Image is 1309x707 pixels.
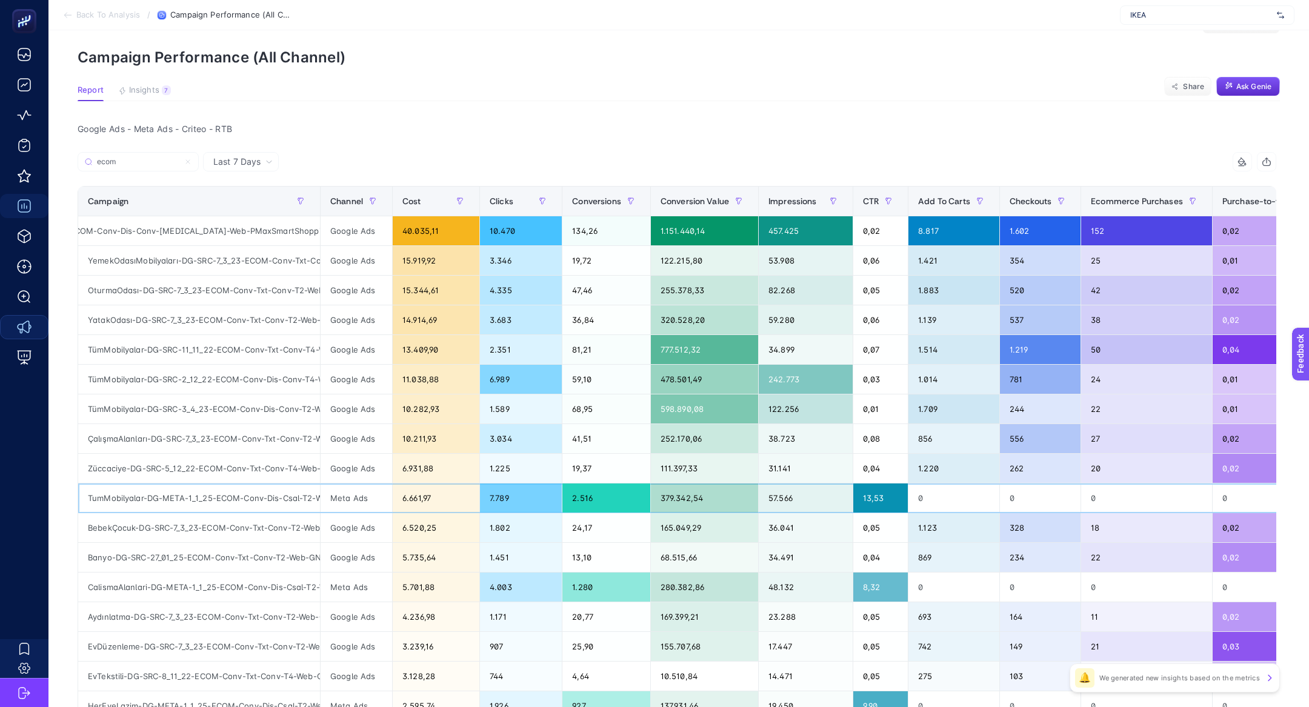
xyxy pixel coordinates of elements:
[321,513,392,542] div: Google Ads
[393,454,479,483] div: 6.931,88
[321,483,392,513] div: Meta Ads
[651,662,758,691] div: 10.510,84
[480,543,562,572] div: 1.451
[480,276,562,305] div: 4.335
[1183,82,1204,91] span: Share
[321,543,392,572] div: Google Ads
[1099,673,1260,683] p: We generated new insights based on the metrics
[853,424,908,453] div: 0,08
[1164,77,1211,96] button: Share
[853,454,908,483] div: 0,04
[78,513,320,542] div: BebekÇocuk-DG-SRC-7_3_23-ECOM-Conv-Txt-Conv-T2-Web-GNRCÇocuk
[321,424,392,453] div: Google Ads
[908,602,999,631] div: 693
[1000,365,1081,394] div: 781
[321,365,392,394] div: Google Ads
[321,276,392,305] div: Google Ads
[1081,365,1212,394] div: 24
[562,365,650,394] div: 59,10
[759,513,853,542] div: 36.041
[480,335,562,364] div: 2.351
[853,662,908,691] div: 0,05
[1081,543,1212,572] div: 22
[1081,513,1212,542] div: 18
[768,196,817,206] span: Impressions
[1081,394,1212,423] div: 22
[78,632,320,661] div: EvDüzenleme-DG-SRC-7_3_23-ECOM-Conv-Txt-Conv-T2-Web-GNRCEvDüzenleme
[129,85,159,95] span: Insights
[562,602,650,631] div: 20,77
[393,394,479,423] div: 10.282,93
[651,573,758,602] div: 280.382,86
[78,216,320,245] div: TümMobilyalar-DG-SRC-26_7_22-ECOM-Conv-Dis-Conv-[MEDICAL_DATA]-Web-PMaxSmartShoppingNewFeed
[651,305,758,334] div: 320.528,20
[393,543,479,572] div: 5.735,64
[562,573,650,602] div: 1.280
[908,573,999,602] div: 0
[78,602,320,631] div: Aydınlatma-DG-SRC-7_3_23-ECOM-Conv-Txt-Conv-T2-Web-GNRCAydınlatma
[393,365,479,394] div: 11.038,88
[1000,543,1081,572] div: 234
[562,513,650,542] div: 24,17
[853,483,908,513] div: 13,53
[562,276,650,305] div: 47,46
[321,632,392,661] div: Google Ads
[908,424,999,453] div: 856
[88,196,128,206] span: Campaign
[562,394,650,423] div: 68,95
[759,602,853,631] div: 23.288
[1081,454,1212,483] div: 20
[1000,305,1081,334] div: 537
[480,632,562,661] div: 907
[1081,216,1212,245] div: 152
[908,454,999,483] div: 1.220
[562,424,650,453] div: 41,51
[562,246,650,275] div: 19,72
[1000,602,1081,631] div: 164
[321,216,392,245] div: Google Ads
[321,602,392,631] div: Google Ads
[480,216,562,245] div: 10.470
[1000,662,1081,691] div: 103
[651,335,758,364] div: 777.512,32
[78,454,320,483] div: Züccaciye-DG-SRC-5_12_22-ECOM-Conv-Txt-Conv-T4-Web-GNRCZüccaciyeDSA
[480,394,562,423] div: 1.589
[321,335,392,364] div: Google Ads
[651,454,758,483] div: 111.397,33
[661,196,729,206] span: Conversion Value
[1075,668,1094,688] div: 🔔
[213,156,261,168] span: Last 7 Days
[1000,276,1081,305] div: 520
[651,424,758,453] div: 252.170,06
[321,454,392,483] div: Google Ads
[853,602,908,631] div: 0,05
[1081,335,1212,364] div: 50
[490,196,513,206] span: Clicks
[908,394,999,423] div: 1.709
[68,121,1286,138] div: Google Ads - Meta Ads - Criteo - RTB
[1081,662,1212,691] div: 5
[908,335,999,364] div: 1.514
[853,513,908,542] div: 0,05
[78,335,320,364] div: TümMobilyalar-DG-SRC-11_11_22-ECOM-Conv-Txt-Conv-T4-Web-GnrcRDSA
[1000,483,1081,513] div: 0
[1010,196,1051,206] span: Checkouts
[480,662,562,691] div: 744
[908,276,999,305] div: 1.883
[393,483,479,513] div: 6.661,97
[908,246,999,275] div: 1.421
[393,513,479,542] div: 6.520,25
[1081,246,1212,275] div: 25
[1130,10,1272,20] span: IKEA
[480,573,562,602] div: 4.003
[76,10,140,20] span: Back To Analysis
[908,662,999,691] div: 275
[562,305,650,334] div: 36,84
[78,543,320,572] div: Banyo-DG-SRC-27_01_25-ECOM-Conv-Txt-Conv-T2-Web-GNRCBanyo
[1081,632,1212,661] div: 21
[908,483,999,513] div: 0
[321,662,392,691] div: Google Ads
[651,632,758,661] div: 155.707,68
[480,305,562,334] div: 3.683
[97,158,179,167] input: Search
